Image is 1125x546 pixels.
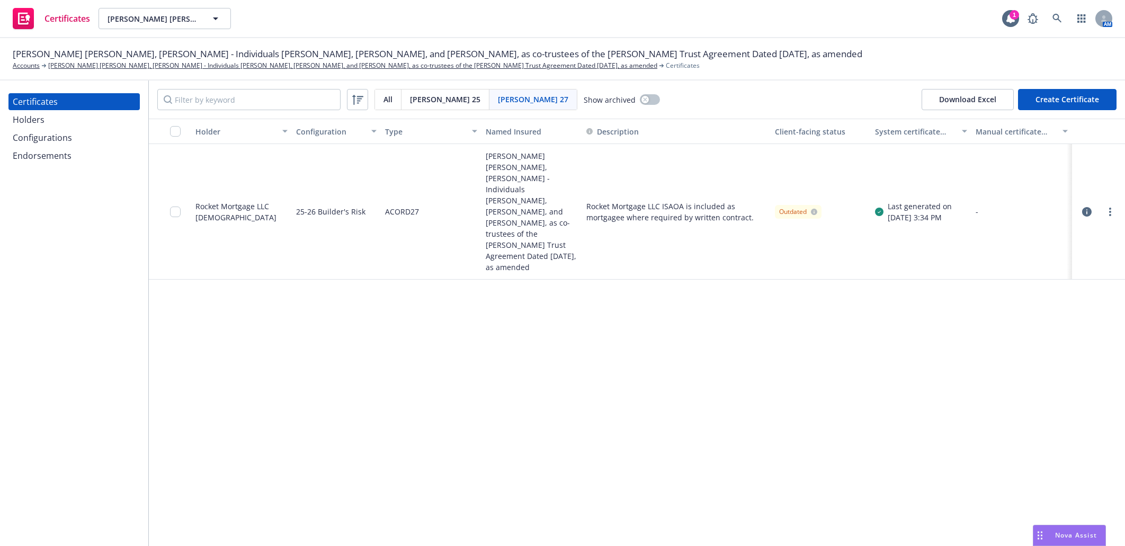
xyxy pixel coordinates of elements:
div: 1 [1010,10,1019,20]
div: System certificate last generated [875,126,956,137]
button: Rocket Mortgage LLC ISAOA is included as mortgagee where required by written contract. [586,201,766,223]
span: Nova Assist [1055,531,1097,540]
button: Configuration [292,119,381,144]
div: Outdated [779,207,817,217]
input: Filter by keyword [157,89,341,110]
a: Certificates [8,4,94,33]
a: Holders [8,111,140,128]
div: - [976,206,1068,217]
span: Certificates [44,14,90,23]
span: Show archived [584,94,636,105]
button: Description [586,126,639,137]
div: Manual certificate last generated [976,126,1056,137]
div: Type [385,126,466,137]
button: Type [381,119,481,144]
a: Certificates [8,93,140,110]
button: Client-facing status [771,119,871,144]
span: All [383,94,392,105]
span: [PERSON_NAME] 27 [498,94,568,105]
div: Rocket Mortgage LLC [DEMOGRAPHIC_DATA] [195,201,288,223]
button: Nova Assist [1033,525,1106,546]
div: Endorsements [13,147,72,164]
span: Certificates [666,61,700,70]
div: Configurations [13,129,72,146]
span: [PERSON_NAME] [PERSON_NAME], [PERSON_NAME] - Individuals [PERSON_NAME], [PERSON_NAME], and [PERSO... [13,47,862,61]
div: Certificates [13,93,58,110]
button: Download Excel [922,89,1014,110]
input: Toggle Row Selected [170,207,181,217]
div: 25-26 Builder's Risk [296,150,365,273]
div: ACORD27 [385,150,419,273]
button: [PERSON_NAME] [PERSON_NAME], [PERSON_NAME] - Individuals [PERSON_NAME], [PERSON_NAME], and [PERSO... [99,8,231,29]
button: Create Certificate [1018,89,1117,110]
button: System certificate last generated [871,119,971,144]
a: Search [1047,8,1068,29]
div: Client-facing status [775,126,867,137]
input: Select all [170,126,181,137]
a: [PERSON_NAME] [PERSON_NAME], [PERSON_NAME] - Individuals [PERSON_NAME], [PERSON_NAME], and [PERSO... [48,61,657,70]
div: Holders [13,111,44,128]
a: Report a Bug [1022,8,1043,29]
div: Last generated on [888,201,952,212]
span: [PERSON_NAME] [PERSON_NAME], [PERSON_NAME] - Individuals [PERSON_NAME], [PERSON_NAME], and [PERSO... [108,13,199,24]
a: Switch app [1071,8,1092,29]
a: Accounts [13,61,40,70]
span: [PERSON_NAME] 25 [410,94,480,105]
button: Holder [191,119,292,144]
div: Drag to move [1033,525,1047,545]
div: [DATE] 3:34 PM [888,212,952,223]
button: Manual certificate last generated [971,119,1072,144]
button: Named Insured [481,119,582,144]
div: Holder [195,126,276,137]
a: Endorsements [8,147,140,164]
a: more [1104,205,1117,218]
div: Configuration [296,126,365,137]
div: [PERSON_NAME] [PERSON_NAME], [PERSON_NAME] - Individuals [PERSON_NAME], [PERSON_NAME], and [PERSO... [481,144,582,280]
div: Named Insured [486,126,578,137]
a: Configurations [8,129,140,146]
